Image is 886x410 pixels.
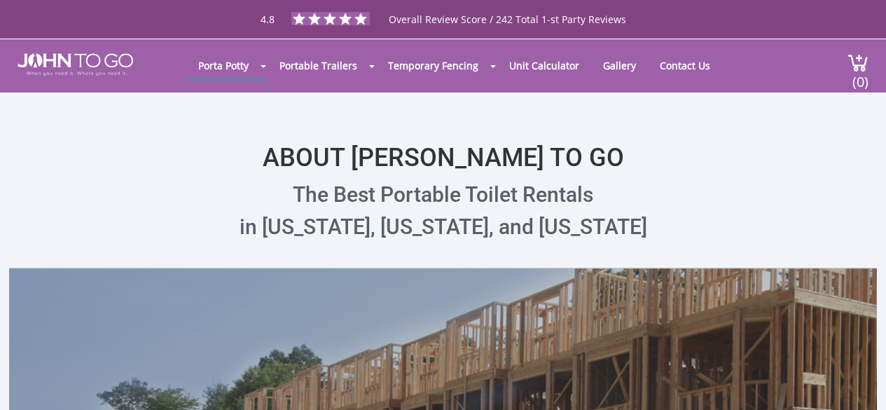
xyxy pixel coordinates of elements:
a: Portable Trailers [269,52,368,79]
a: Porta Potty [188,52,259,79]
img: cart a [847,53,868,72]
h1: ABOUT [PERSON_NAME] TO GO [9,107,878,172]
span: Overall Review Score / 242 Total 1-st Party Reviews [389,13,626,54]
a: Temporary Fencing [378,52,489,79]
span: 4.8 [261,13,275,26]
p: The Best Portable Toilet Rentals in [US_STATE], [US_STATE], and [US_STATE] [9,179,878,243]
img: JOHN to go [18,53,133,76]
span: (0) [852,61,868,91]
a: Gallery [593,52,646,79]
a: Unit Calculator [499,52,590,79]
a: Contact Us [649,52,721,79]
